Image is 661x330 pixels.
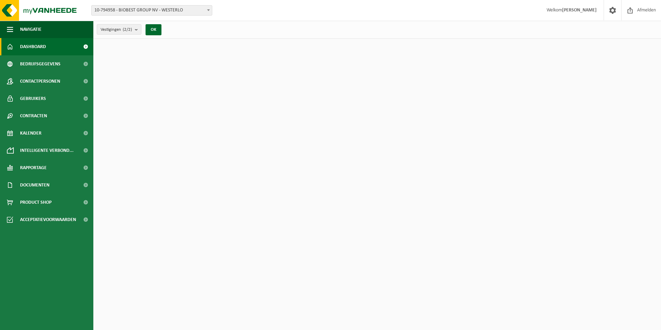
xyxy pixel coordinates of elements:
[91,5,212,16] span: 10-794958 - BIOBEST GROUP NV - WESTERLO
[20,211,76,228] span: Acceptatievoorwaarden
[20,55,60,73] span: Bedrijfsgegevens
[562,8,597,13] strong: [PERSON_NAME]
[20,142,74,159] span: Intelligente verbond...
[20,194,52,211] span: Product Shop
[146,24,161,35] button: OK
[101,25,132,35] span: Vestigingen
[20,125,41,142] span: Kalender
[20,176,49,194] span: Documenten
[97,24,141,35] button: Vestigingen(2/2)
[20,90,46,107] span: Gebruikers
[92,6,212,15] span: 10-794958 - BIOBEST GROUP NV - WESTERLO
[123,27,132,32] count: (2/2)
[20,38,46,55] span: Dashboard
[20,21,41,38] span: Navigatie
[20,73,60,90] span: Contactpersonen
[20,159,47,176] span: Rapportage
[20,107,47,125] span: Contracten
